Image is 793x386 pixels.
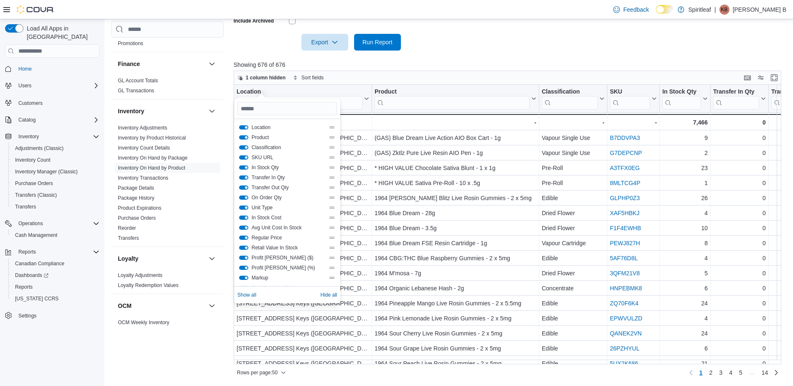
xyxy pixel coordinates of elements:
[713,133,766,143] div: 0
[239,165,248,170] button: In Stock Qty
[237,88,362,96] div: Location
[662,178,708,188] div: 1
[12,155,54,165] a: Inventory Count
[207,59,217,69] button: Finance
[239,185,248,190] button: Transfer Out Qty
[15,247,39,257] button: Reports
[118,135,186,141] a: Inventory by Product Historical
[239,145,248,150] button: Classification
[662,88,701,109] div: In Stock Qty
[252,184,326,191] span: Transfer Out Qty
[239,155,248,160] button: SKU URL
[375,163,536,173] div: * HIGH VALUE Chocolate Sativa Blunt - 1 x 1g
[207,106,217,116] button: Inventory
[375,88,536,109] button: Product
[237,163,369,173] div: [STREET_ADDRESS] Keys ([GEOGRAPHIC_DATA])
[239,206,248,210] button: Unit Type
[713,178,766,188] div: 0
[329,194,335,201] div: Drag handle
[252,144,326,151] span: Classification
[237,292,256,298] span: Show all
[8,178,103,189] button: Purchase Orders
[375,253,536,263] div: 1964 CBG:THC Blue Raspberry Gummies - 2 x 5mg
[234,61,787,69] p: Showing 676 of 676
[12,282,99,292] span: Reports
[15,63,99,74] span: Home
[610,180,640,186] a: 8MLTCG4P
[15,81,35,91] button: Users
[713,193,766,203] div: 0
[610,88,657,109] button: SKU
[542,88,604,109] button: Classification
[239,196,248,200] button: On Order Qty
[118,254,138,263] h3: Loyalty
[15,232,57,239] span: Cash Management
[762,368,768,377] span: 14
[118,195,154,201] a: Package History
[8,201,103,213] button: Transfers
[12,230,99,240] span: Cash Management
[610,135,640,141] a: B7DDVPA3
[18,117,36,123] span: Catalog
[18,82,31,89] span: Users
[713,148,766,158] div: 0
[18,220,43,227] span: Operations
[329,254,335,261] div: Drag handle
[118,215,156,221] a: Purchase Orders
[12,294,99,304] span: Washington CCRS
[111,76,224,99] div: Finance
[610,225,641,231] a: F1F4EWHB
[713,88,759,109] div: Transfer In Qty
[8,293,103,305] button: [US_STATE] CCRS
[714,5,716,15] p: |
[17,5,54,14] img: Cova
[610,195,640,201] a: GLPHP0Z3
[237,223,369,233] div: [STREET_ADDRESS] Keys ([GEOGRAPHIC_DATA])
[12,190,60,200] a: Transfers (Classic)
[542,208,604,218] div: Dried Flower
[118,175,168,181] span: Inventory Transactions
[118,107,205,115] button: Inventory
[246,74,286,81] span: 1 column hidden
[118,225,136,231] span: Reorder
[239,286,248,290] button: First Received Date
[329,274,335,281] div: Drag handle
[252,134,326,141] span: Product
[239,276,248,280] button: Markup
[239,175,248,180] button: Transfer In Qty
[118,205,161,211] a: Product Expirations
[610,360,638,367] a: 5UX2K686
[239,236,248,240] button: Regular Price
[118,165,185,171] a: Inventory On Hand by Product
[2,131,103,142] button: Inventory
[118,215,156,221] span: Purchase Orders
[118,282,178,288] a: Loyalty Redemption Values
[252,264,326,271] span: Profit [PERSON_NAME] (%)
[662,223,708,233] div: 10
[329,134,335,141] div: Drag handle
[12,230,61,240] a: Cash Management
[118,125,167,131] a: Inventory Adjustments
[237,178,369,188] div: [STREET_ADDRESS] Keys ([GEOGRAPHIC_DATA])
[8,281,103,293] button: Reports
[12,259,99,269] span: Canadian Compliance
[375,88,530,109] div: Product
[15,218,46,229] button: Operations
[713,163,766,173] div: 0
[610,165,640,171] a: A3TFX0EG
[8,258,103,269] button: Canadian Compliance
[729,368,732,377] span: 4
[15,132,42,142] button: Inventory
[709,368,713,377] span: 2
[8,269,103,281] a: Dashboards
[234,73,289,83] button: 1 column hidden
[662,208,708,218] div: 4
[610,270,640,277] a: 3QFM21V8
[375,88,530,96] div: Product
[699,368,703,377] span: 1
[329,284,335,291] div: Drag handle
[375,133,536,143] div: (GAS) Blue Dream Live Action AIO Box Cart - 1g
[610,315,643,322] a: EPWVULZD
[329,184,335,191] div: Drag handle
